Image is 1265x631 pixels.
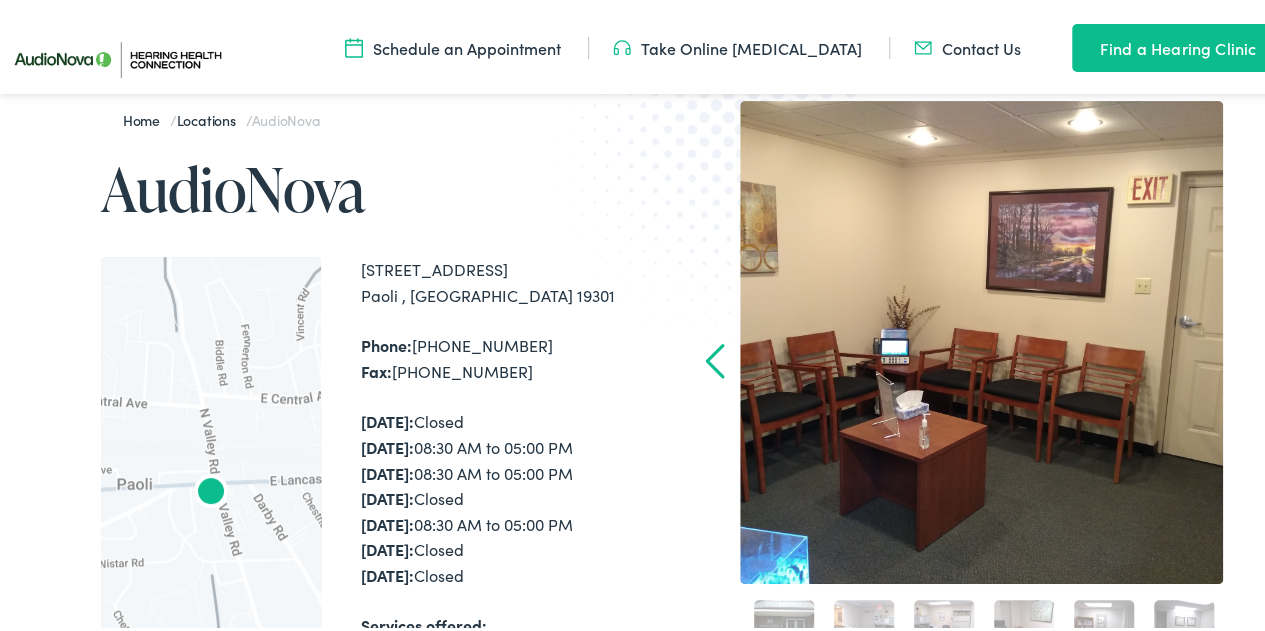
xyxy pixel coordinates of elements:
img: utility icon [345,33,363,55]
strong: [DATE]: [361,509,414,531]
strong: [DATE]: [361,406,414,428]
strong: [DATE]: [361,560,414,582]
a: Locations [177,106,246,126]
div: [STREET_ADDRESS] Paoli , [GEOGRAPHIC_DATA] 19301 [361,253,640,304]
div: Closed 08:30 AM to 05:00 PM 08:30 AM to 05:00 PM Closed 08:30 AM to 05:00 PM Closed Closed [361,405,640,584]
a: Schedule an Appointment [345,33,561,55]
strong: [DATE]: [361,534,414,556]
span: / / [123,106,320,126]
img: utility icon [613,33,631,55]
a: Prev [706,339,725,375]
strong: Phone: [361,330,412,352]
div: AudioNova [179,458,243,522]
div: [PHONE_NUMBER] [PHONE_NUMBER] [361,329,640,380]
img: utility icon [1072,32,1090,56]
a: Take Online [MEDICAL_DATA] [613,33,862,55]
a: Contact Us [914,33,1021,55]
a: Home [123,106,170,126]
span: AudioNova [251,106,319,126]
strong: Fax: [361,356,392,378]
img: utility icon [914,33,932,55]
strong: [DATE]: [361,458,414,480]
h1: AudioNova [101,152,640,218]
strong: [DATE]: [361,483,414,505]
strong: [DATE]: [361,432,414,454]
